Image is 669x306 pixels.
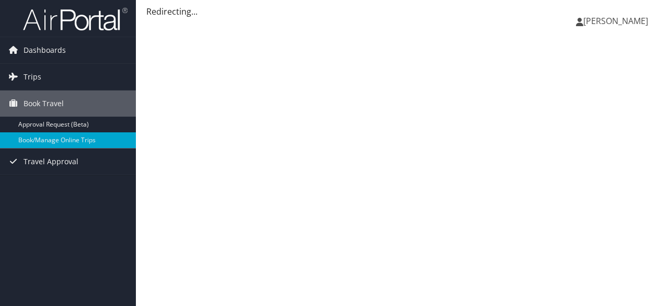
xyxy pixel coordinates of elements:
img: airportal-logo.png [23,7,128,31]
span: Trips [24,64,41,90]
div: Redirecting... [146,5,659,18]
span: Travel Approval [24,149,78,175]
span: Dashboards [24,37,66,63]
a: [PERSON_NAME] [576,5,659,37]
span: Book Travel [24,90,64,117]
span: [PERSON_NAME] [583,15,648,27]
